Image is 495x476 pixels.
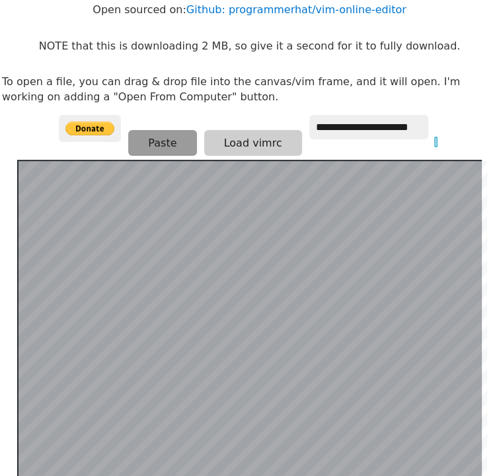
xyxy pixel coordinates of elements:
[93,3,406,17] p: Open sourced on:
[128,130,196,156] button: Paste
[186,3,406,16] a: Github: programmerhat/vim-online-editor
[39,39,460,53] p: NOTE that this is downloading 2 MB, so give it a second for it to fully download.
[204,130,302,156] button: Load vimrc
